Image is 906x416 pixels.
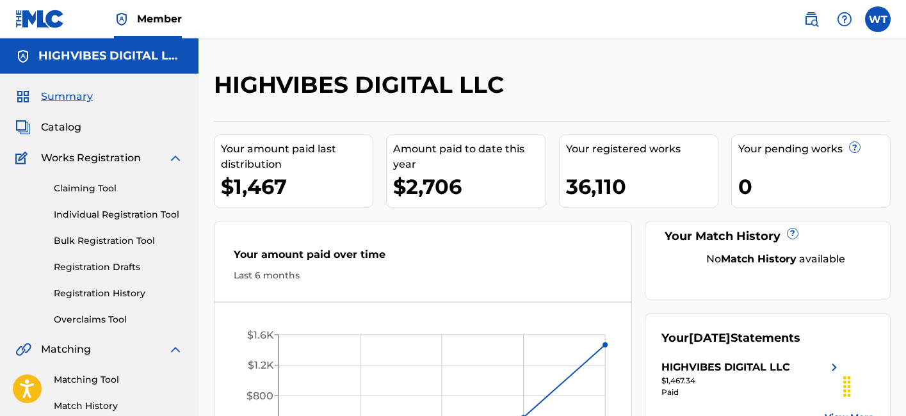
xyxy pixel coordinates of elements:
div: $1,467.34 [661,375,842,387]
a: Match History [54,399,183,413]
img: right chevron icon [827,360,842,375]
div: User Menu [865,6,891,32]
a: Public Search [798,6,824,32]
img: Accounts [15,49,31,64]
tspan: $800 [247,390,273,402]
div: Last 6 months [234,269,612,282]
img: Catalog [15,120,31,135]
iframe: Chat Widget [842,355,906,416]
a: SummarySummary [15,89,93,104]
img: expand [168,342,183,357]
div: 0 [738,172,890,201]
a: Claiming Tool [54,182,183,195]
div: Your amount paid over time [234,247,612,269]
iframe: Resource Center [870,250,906,353]
img: help [837,12,852,27]
span: Matching [41,342,91,357]
div: Your pending works [738,141,890,157]
a: HIGHVIBES DIGITAL LLCright chevron icon$1,467.34Paid [661,360,842,398]
a: Overclaims Tool [54,313,183,326]
a: Matching Tool [54,373,183,387]
div: Your Statements [661,330,800,347]
div: Paid [661,387,842,398]
div: 36,110 [566,172,718,201]
div: Your Match History [661,228,874,245]
div: Amount paid to date this year [393,141,545,172]
div: Help [832,6,857,32]
img: expand [168,150,183,166]
a: Bulk Registration Tool [54,234,183,248]
div: HIGHVIBES DIGITAL LLC [661,360,790,375]
div: $2,706 [393,172,545,201]
img: Summary [15,89,31,104]
img: Works Registration [15,150,32,166]
div: Drag [837,367,857,406]
h5: HIGHVIBES DIGITAL LLC [38,49,183,63]
img: Matching [15,342,31,357]
tspan: $1.2K [248,359,274,371]
a: Individual Registration Tool [54,208,183,221]
span: Summary [41,89,93,104]
img: MLC Logo [15,10,65,28]
div: No available [677,252,874,267]
span: ? [788,228,798,239]
tspan: $1.6K [247,329,274,341]
a: Registration Drafts [54,260,183,274]
a: CatalogCatalog [15,120,81,135]
a: Registration History [54,287,183,300]
span: ? [850,142,860,152]
span: [DATE] [689,331,731,345]
img: Top Rightsholder [114,12,129,27]
div: Your registered works [566,141,718,157]
strong: Match History [721,253,797,265]
span: Works Registration [41,150,141,166]
div: Your amount paid last distribution [221,141,373,172]
span: Member [137,12,182,26]
h2: HIGHVIBES DIGITAL LLC [214,70,510,99]
img: search [804,12,819,27]
div: $1,467 [221,172,373,201]
span: Catalog [41,120,81,135]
